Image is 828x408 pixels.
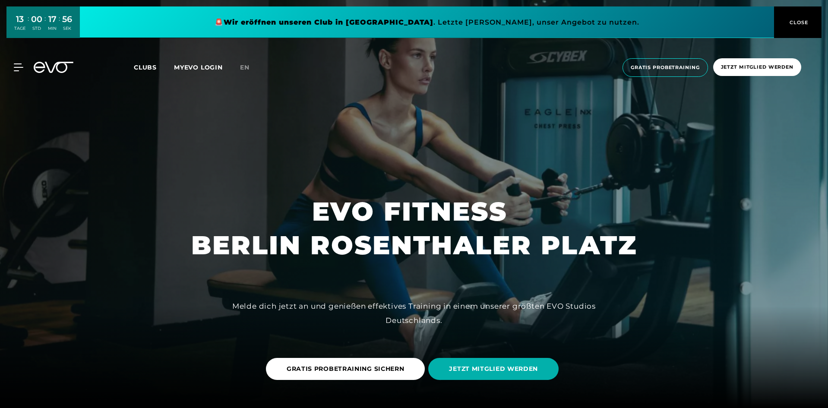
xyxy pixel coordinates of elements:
[620,58,711,77] a: Gratis Probetraining
[191,195,637,262] h1: EVO FITNESS BERLIN ROSENTHALER PLATZ
[240,63,260,73] a: en
[134,63,174,71] a: Clubs
[48,13,57,25] div: 17
[62,25,72,32] div: SEK
[449,364,538,373] span: JETZT MITGLIED WERDEN
[266,351,429,386] a: GRATIS PROBETRAINING SICHERN
[44,14,46,37] div: :
[631,64,700,71] span: Gratis Probetraining
[428,351,562,386] a: JETZT MITGLIED WERDEN
[174,63,223,71] a: MYEVO LOGIN
[28,14,29,37] div: :
[62,13,72,25] div: 56
[721,63,793,71] span: Jetzt Mitglied werden
[14,13,25,25] div: 13
[240,63,250,71] span: en
[31,13,42,25] div: 00
[774,6,822,38] button: CLOSE
[14,25,25,32] div: TAGE
[287,364,405,373] span: GRATIS PROBETRAINING SICHERN
[220,299,608,327] div: Melde dich jetzt an und genießen effektives Training in einem unserer größten EVO Studios Deutsch...
[711,58,804,77] a: Jetzt Mitglied werden
[59,14,60,37] div: :
[787,19,809,26] span: CLOSE
[134,63,157,71] span: Clubs
[48,25,57,32] div: MIN
[31,25,42,32] div: STD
